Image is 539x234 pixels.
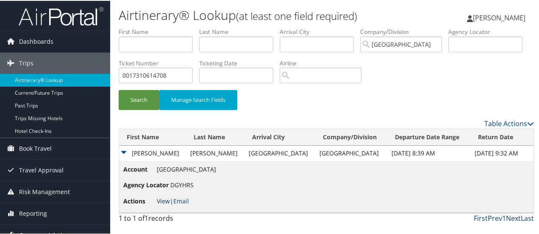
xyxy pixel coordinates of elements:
[280,58,368,67] label: Airline
[488,213,502,222] a: Prev
[236,8,357,22] small: (at least one field required)
[123,180,169,189] span: Agency Locator
[387,145,470,160] td: [DATE] 8:39 AM
[244,145,315,160] td: [GEOGRAPHIC_DATA]
[157,196,170,204] a: View
[123,196,155,205] span: Actions
[119,212,213,227] div: 1 to 1 of records
[119,6,395,23] h1: Airtinerary® Lookup
[173,196,189,204] a: Email
[280,27,360,35] label: Arrival City
[119,145,186,160] td: [PERSON_NAME]
[244,128,315,145] th: Arrival City: activate to sort column ascending
[119,128,186,145] th: First Name: activate to sort column ascending
[19,6,103,25] img: airportal-logo.png
[19,159,64,180] span: Travel Approval
[19,180,70,202] span: Risk Management
[119,27,199,35] label: First Name
[470,128,533,145] th: Return Date: activate to sort column ascending
[157,196,189,204] span: |
[502,213,506,222] a: 1
[19,137,52,158] span: Book Travel
[186,128,244,145] th: Last Name: activate to sort column ascending
[157,164,216,172] span: [GEOGRAPHIC_DATA]
[315,128,387,145] th: Company/Division
[448,27,529,35] label: Agency Locator
[473,12,525,22] span: [PERSON_NAME]
[387,128,470,145] th: Departure Date Range: activate to sort column ascending
[19,202,47,223] span: Reporting
[315,145,387,160] td: [GEOGRAPHIC_DATA]
[521,213,534,222] a: Last
[159,89,237,109] button: Manage Search Fields
[19,30,53,51] span: Dashboards
[186,145,244,160] td: [PERSON_NAME]
[119,89,159,109] button: Search
[360,27,448,35] label: Company/Division
[19,52,33,73] span: Trips
[474,213,488,222] a: First
[123,164,155,173] span: Account
[467,4,534,30] a: [PERSON_NAME]
[484,118,534,127] a: Table Actions
[470,145,533,160] td: [DATE] 9:32 AM
[119,58,199,67] label: Ticket Number
[199,27,280,35] label: Last Name
[506,213,521,222] a: Next
[144,213,148,222] span: 1
[199,58,280,67] label: Ticketing Date
[170,180,194,188] span: DGYHRS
